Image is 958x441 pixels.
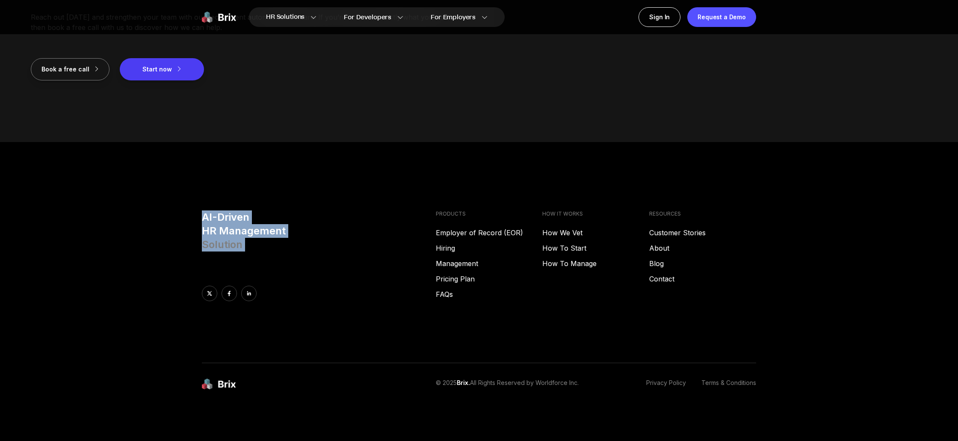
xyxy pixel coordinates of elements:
[436,274,543,284] a: Pricing Plan
[202,210,429,252] h3: AI-Driven HR Management
[436,228,543,238] a: Employer of Record (EOR)
[436,379,579,390] p: © 2025 All Rights Reserved by Worldforce Inc.
[649,258,756,269] a: Blog
[202,238,242,251] span: Solution
[542,210,649,217] h4: HOW IT WORKS
[436,210,543,217] h4: PRODUCTS
[436,258,543,269] a: Management
[646,379,686,390] a: Privacy Policy
[649,243,756,253] a: About
[542,243,649,253] a: How To Start
[344,13,391,22] span: For Developers
[120,65,204,73] a: Start now
[542,228,649,238] a: How We Vet
[649,228,756,238] a: Customer Stories
[457,379,470,386] span: Brix.
[687,7,756,27] a: Request a Demo
[436,289,543,299] a: FAQs
[436,243,543,253] a: Hiring
[31,58,109,80] button: Book a free call
[649,210,756,217] h4: RESOURCES
[701,379,756,390] a: Terms & Conditions
[639,7,680,27] a: Sign In
[431,13,476,22] span: For Employers
[31,65,120,73] a: Book a free call
[266,10,305,24] span: HR Solutions
[649,274,756,284] a: Contact
[120,58,204,80] button: Start now
[542,258,649,269] a: How To Manage
[202,379,236,390] img: brix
